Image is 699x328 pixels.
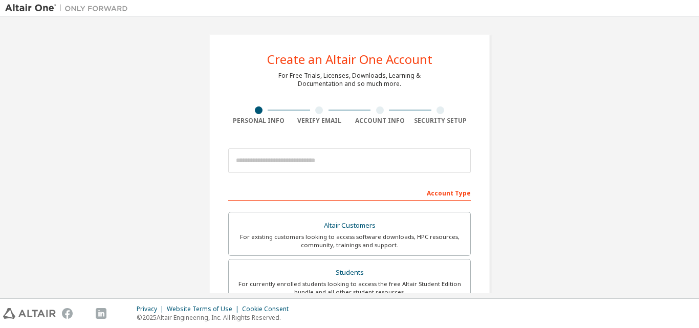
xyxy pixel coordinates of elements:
div: For existing customers looking to access software downloads, HPC resources, community, trainings ... [235,233,464,249]
div: Verify Email [289,117,350,125]
div: Website Terms of Use [167,305,242,313]
div: Security Setup [410,117,471,125]
div: Altair Customers [235,218,464,233]
img: altair_logo.svg [3,308,56,319]
div: Create an Altair One Account [267,53,432,65]
p: © 2025 Altair Engineering, Inc. All Rights Reserved. [137,313,295,322]
div: Account Type [228,184,471,201]
img: Altair One [5,3,133,13]
img: linkedin.svg [96,308,106,319]
img: facebook.svg [62,308,73,319]
div: Cookie Consent [242,305,295,313]
div: Personal Info [228,117,289,125]
div: Privacy [137,305,167,313]
div: Account Info [349,117,410,125]
div: For currently enrolled students looking to access the free Altair Student Edition bundle and all ... [235,280,464,296]
div: Students [235,266,464,280]
div: For Free Trials, Licenses, Downloads, Learning & Documentation and so much more. [278,72,421,88]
